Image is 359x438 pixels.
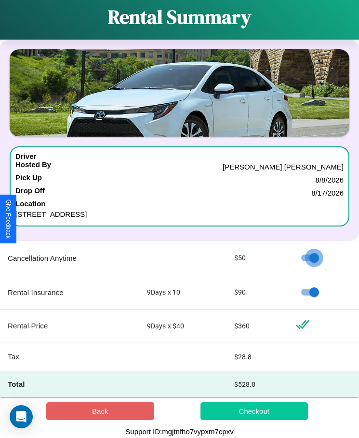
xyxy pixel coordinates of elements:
div: Give Feedback [5,199,12,239]
td: $ 28.8 [226,342,288,371]
p: 8 / 17 / 2026 [311,186,344,199]
td: $ 528.8 [226,371,288,397]
div: Open Intercom Messenger [10,405,33,428]
p: [PERSON_NAME] [PERSON_NAME] [223,160,344,173]
p: 8 / 8 / 2026 [316,173,344,186]
td: 9 Days x 10 [139,275,226,310]
h4: Hosted By [15,160,51,173]
h4: Total [8,379,132,389]
td: 9 Days x $ 40 [139,310,226,342]
h4: Driver [15,152,36,160]
p: Rental Insurance [8,286,132,299]
td: $ 50 [226,241,288,275]
p: [STREET_ADDRESS] [15,208,344,221]
button: Checkout [200,402,308,420]
h4: Pick Up [15,173,42,186]
h4: Drop Off [15,186,45,199]
p: Tax [8,350,132,363]
h1: Rental Summary [108,4,251,30]
button: Back [46,402,154,420]
p: Cancellation Anytime [8,252,132,265]
h4: Location [15,199,344,208]
td: $ 90 [226,275,288,310]
td: $ 360 [226,310,288,342]
p: Support ID: mgjtnfho7vypxm7cpxv [125,425,233,438]
p: Rental Price [8,319,132,332]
